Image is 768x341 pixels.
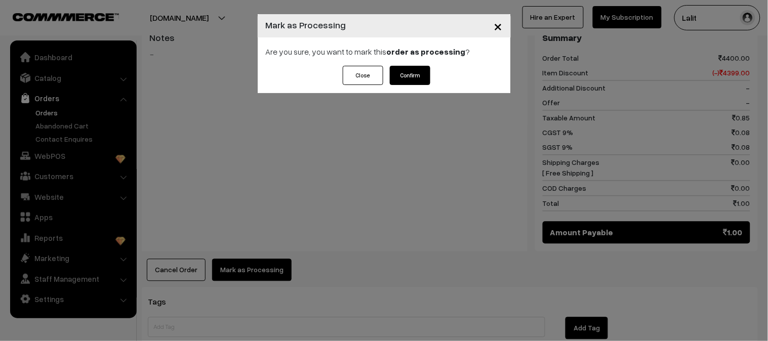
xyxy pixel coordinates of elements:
[258,37,511,66] div: Are you sure, you want to mark this ?
[266,18,346,32] h4: Mark as Processing
[387,47,466,57] strong: order as processing
[486,10,511,41] button: Close
[343,66,383,85] button: Close
[494,16,503,35] span: ×
[390,66,430,85] button: Confirm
